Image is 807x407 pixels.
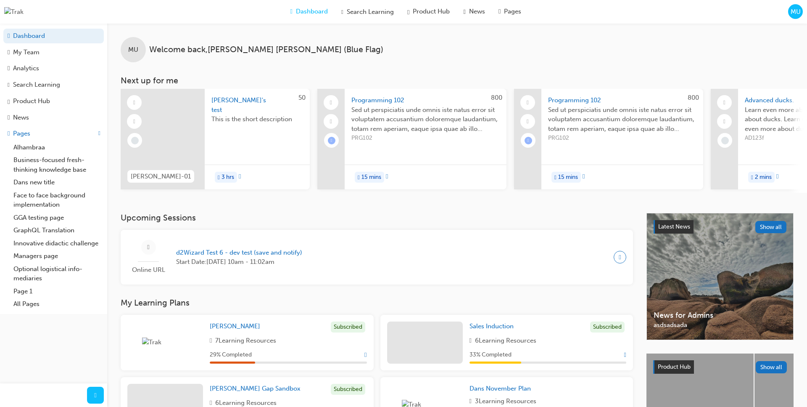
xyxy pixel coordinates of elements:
a: Sales Induction [469,322,517,331]
span: people-icon [527,98,529,108]
button: MU [788,4,803,19]
div: My Team [13,48,40,57]
span: 800 [491,94,502,101]
span: pages-icon [8,130,10,137]
span: duration-icon [554,173,556,182]
span: prev-icon [94,391,96,400]
button: DashboardMy TeamAnalyticsSearch LearningProduct HubNews [3,27,104,126]
span: Sed ut perspiciatis unde omnis iste natus error sit voluptatem accusantium doloremque laudantium,... [548,105,696,134]
a: News [3,110,104,125]
button: Show Progress [624,350,626,360]
div: Product Hub [13,96,50,106]
span: Latest News [658,223,690,230]
span: people-icon [330,98,332,108]
span: d2Wizard Test 6 - dev test (save and notify) [176,248,302,258]
span: duration-icon [358,173,360,182]
span: 15 mins [558,173,578,182]
a: Latest NewsShow allNews for Adminsasdsadsada [646,213,794,340]
div: Analytics [13,64,39,73]
span: Programming 102 [351,96,500,105]
span: Show Progress [364,351,367,359]
a: Optional logistical info-mediaries [10,263,104,285]
img: Trak [142,338,188,347]
span: next-icon [619,251,621,263]
span: booktick-icon [330,117,332,127]
span: Pages [504,7,521,16]
span: 7 Learning Resources [215,336,276,346]
span: up-icon [98,129,100,138]
span: learningRecordVerb_ENROLL-icon [525,137,532,144]
span: Product Hub [658,363,691,370]
div: Subscribed [331,322,365,333]
a: GGA testing page [10,211,104,224]
button: Show all [755,221,787,233]
span: guage-icon [290,7,293,16]
div: Subscribed [331,384,365,395]
h3: Upcoming Sessions [121,213,633,223]
span: News for Admins [654,311,786,320]
span: search-icon [341,7,343,17]
a: 800Programming 102Sed ut perspiciatis unde omnis iste natus error sit voluptatem accusantium dolo... [514,89,703,189]
a: news-iconNews [456,3,491,20]
span: chart-icon [8,64,10,72]
span: news-icon [8,114,10,121]
button: Show Progress [364,350,367,360]
span: duration-icon [751,173,753,182]
a: Analytics [3,61,104,76]
h3: My Learning Plans [121,298,633,308]
div: Pages [13,129,30,138]
span: next-icon [583,173,585,180]
span: 6 Learning Resources [475,336,536,346]
span: car-icon [8,97,10,105]
a: Dashboard [3,29,104,43]
span: MU [791,7,801,17]
span: search-icon [8,81,10,88]
span: book-icon [469,396,472,406]
span: book-icon [210,336,212,346]
span: 3 hrs [222,173,234,182]
span: Programming 102 [548,96,696,105]
span: MU [128,45,138,55]
span: This is the short description [211,114,303,124]
span: 2 mins [755,173,772,182]
button: Show all [756,361,787,373]
div: Search Learning [13,80,60,90]
span: 15 mins [361,173,381,182]
span: laptop-icon [723,98,725,108]
span: Sed ut perspiciatis unde omnis iste natus error sit voluptatem accusantium doloremque laudantium,... [351,105,500,134]
span: learningRecordVerb_NONE-icon [721,137,729,144]
span: people-icon [8,48,10,56]
div: News [13,113,29,122]
span: Show Progress [624,351,626,359]
a: Innovative didactic challenge [10,237,104,250]
span: 800 [688,94,699,101]
a: Search Learning [3,77,104,93]
img: Trak [4,7,24,17]
span: [PERSON_NAME] [210,322,260,330]
h3: Next up for me [107,76,807,85]
span: next-icon [386,173,388,180]
a: search-iconSearch Learning [335,3,401,20]
span: learningRecordVerb_ENROLL-icon [328,137,335,144]
span: [PERSON_NAME] Gap Sandbox [210,385,301,392]
span: 3 Learning Resources [475,396,536,406]
span: guage-icon [8,32,10,40]
span: Welcome back , [PERSON_NAME] [PERSON_NAME] (Blue Flag) [149,45,383,55]
span: learningRecordVerb_NONE-icon [131,137,139,144]
span: pages-icon [498,7,501,16]
span: PRG102 [548,133,696,143]
a: 800Programming 102Sed ut perspiciatis unde omnis iste natus error sit voluptatem accusantium dolo... [317,89,506,189]
span: [PERSON_NAME]'s test [211,96,303,114]
span: book-icon [469,336,472,346]
a: GraphQL Translation [10,224,104,237]
a: Product HubShow all [653,360,787,374]
a: Dans new title [10,176,104,189]
span: 29 % Completed [210,350,252,360]
a: [PERSON_NAME] [210,322,264,331]
a: 50[PERSON_NAME]-01[PERSON_NAME]'s testThis is the short descriptionduration-icon3 hrs [121,89,310,189]
a: Online URLd2Wizard Test 6 - dev test (save and notify)Start Date:[DATE] 10am - 11:02am [127,237,626,278]
a: Product Hub [3,94,104,109]
span: learningResourceType_ELEARNING-icon [133,98,135,108]
a: Latest NewsShow all [654,220,786,234]
a: Managers page [10,250,104,263]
